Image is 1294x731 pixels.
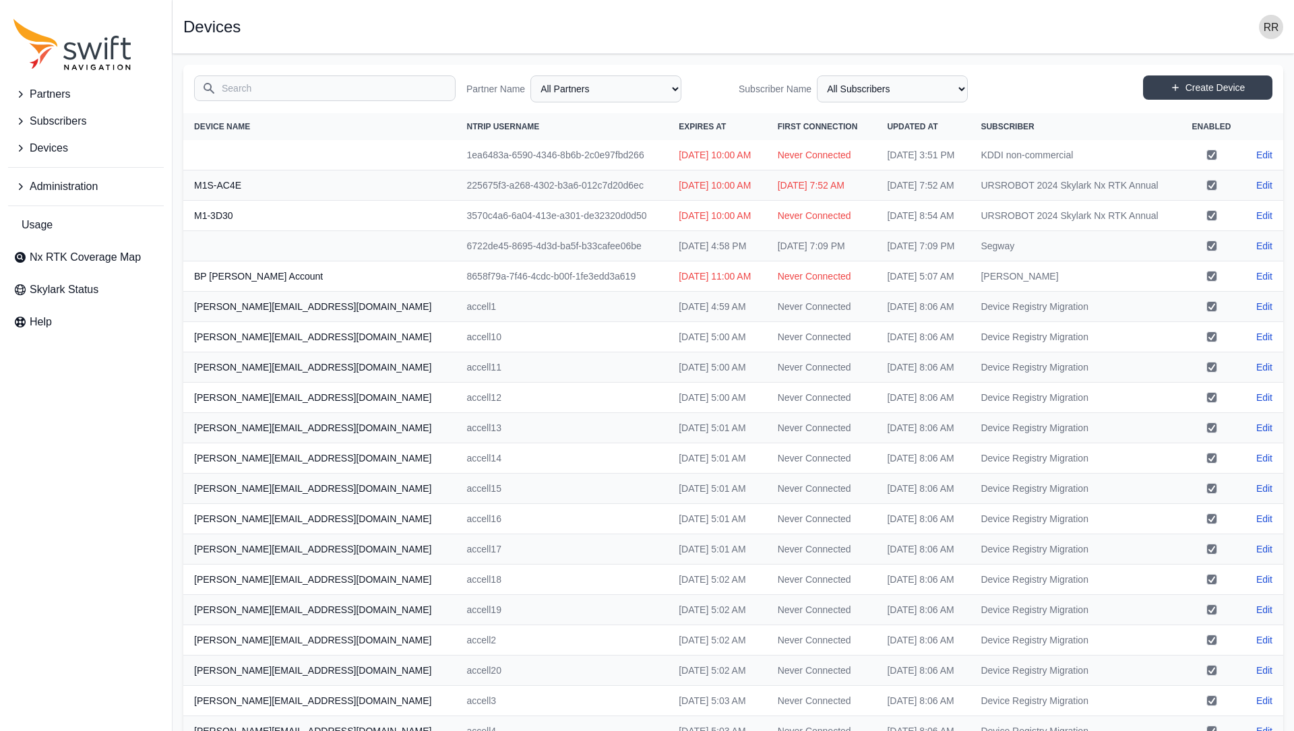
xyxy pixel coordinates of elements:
[970,322,1179,352] td: Device Registry Migration
[668,201,766,231] td: [DATE] 10:00 AM
[8,212,164,239] a: Usage
[1256,148,1272,162] a: Edit
[183,474,456,504] th: [PERSON_NAME][EMAIL_ADDRESS][DOMAIN_NAME]
[8,244,164,271] a: Nx RTK Coverage Map
[876,595,970,625] td: [DATE] 8:06 AM
[456,201,669,231] td: 3570c4a6-6a04-413e-a301-de32320d0d50
[876,322,970,352] td: [DATE] 8:06 AM
[970,686,1179,716] td: Device Registry Migration
[456,686,669,716] td: accell3
[668,292,766,322] td: [DATE] 4:59 AM
[668,443,766,474] td: [DATE] 5:01 AM
[668,686,766,716] td: [DATE] 5:03 AM
[8,276,164,303] a: Skylark Status
[1256,694,1272,707] a: Edit
[767,201,877,231] td: Never Connected
[183,534,456,565] th: [PERSON_NAME][EMAIL_ADDRESS][DOMAIN_NAME]
[1256,603,1272,616] a: Edit
[1143,75,1272,100] a: Create Device
[1256,300,1272,313] a: Edit
[876,170,970,201] td: [DATE] 7:52 AM
[456,565,669,595] td: accell18
[767,170,877,201] td: [DATE] 7:52 AM
[970,113,1179,140] th: Subscriber
[1256,542,1272,556] a: Edit
[668,595,766,625] td: [DATE] 5:02 AM
[30,113,86,129] span: Subscribers
[1256,269,1272,283] a: Edit
[679,122,726,131] span: Expires At
[767,595,877,625] td: Never Connected
[970,261,1179,292] td: [PERSON_NAME]
[668,656,766,686] td: [DATE] 5:02 AM
[668,565,766,595] td: [DATE] 5:02 AM
[668,625,766,656] td: [DATE] 5:02 AM
[970,231,1179,261] td: Segway
[668,534,766,565] td: [DATE] 5:01 AM
[1179,113,1243,140] th: Enabled
[183,565,456,595] th: [PERSON_NAME][EMAIL_ADDRESS][DOMAIN_NAME]
[876,656,970,686] td: [DATE] 8:06 AM
[1256,573,1272,586] a: Edit
[456,352,669,383] td: accell11
[970,140,1179,170] td: KDDI non-commercial
[876,231,970,261] td: [DATE] 7:09 PM
[970,534,1179,565] td: Device Registry Migration
[970,292,1179,322] td: Device Registry Migration
[876,292,970,322] td: [DATE] 8:06 AM
[30,140,68,156] span: Devices
[456,534,669,565] td: accell17
[970,565,1179,595] td: Device Registry Migration
[876,474,970,504] td: [DATE] 8:06 AM
[668,413,766,443] td: [DATE] 5:01 AM
[183,504,456,534] th: [PERSON_NAME][EMAIL_ADDRESS][DOMAIN_NAME]
[767,383,877,413] td: Never Connected
[8,135,164,162] button: Devices
[183,170,456,201] th: M1S-AC4E
[183,113,456,140] th: Device Name
[22,217,53,233] span: Usage
[456,140,669,170] td: 1ea6483a-6590-4346-8b6b-2c0e97fbd266
[1256,391,1272,404] a: Edit
[668,474,766,504] td: [DATE] 5:01 AM
[1256,451,1272,465] a: Edit
[183,292,456,322] th: [PERSON_NAME][EMAIL_ADDRESS][DOMAIN_NAME]
[668,322,766,352] td: [DATE] 5:00 AM
[876,443,970,474] td: [DATE] 8:06 AM
[767,656,877,686] td: Never Connected
[767,352,877,383] td: Never Connected
[767,565,877,595] td: Never Connected
[183,686,456,716] th: [PERSON_NAME][EMAIL_ADDRESS][DOMAIN_NAME]
[767,231,877,261] td: [DATE] 7:09 PM
[876,504,970,534] td: [DATE] 8:06 AM
[183,201,456,231] th: M1-3D30
[876,201,970,231] td: [DATE] 8:54 AM
[8,309,164,336] a: Help
[1259,15,1283,39] img: user photo
[767,504,877,534] td: Never Connected
[970,595,1179,625] td: Device Registry Migration
[767,534,877,565] td: Never Connected
[8,173,164,200] button: Administration
[456,383,669,413] td: accell12
[183,625,456,656] th: [PERSON_NAME][EMAIL_ADDRESS][DOMAIN_NAME]
[30,179,98,195] span: Administration
[8,108,164,135] button: Subscribers
[1256,664,1272,677] a: Edit
[876,383,970,413] td: [DATE] 8:06 AM
[1256,482,1272,495] a: Edit
[767,140,877,170] td: Never Connected
[970,504,1179,534] td: Device Registry Migration
[1256,239,1272,253] a: Edit
[1256,421,1272,435] a: Edit
[1256,633,1272,647] a: Edit
[817,75,968,102] select: Subscriber
[183,656,456,686] th: [PERSON_NAME][EMAIL_ADDRESS][DOMAIN_NAME]
[668,504,766,534] td: [DATE] 5:01 AM
[456,474,669,504] td: accell15
[767,686,877,716] td: Never Connected
[1256,209,1272,222] a: Edit
[456,322,669,352] td: accell10
[876,352,970,383] td: [DATE] 8:06 AM
[767,625,877,656] td: Never Connected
